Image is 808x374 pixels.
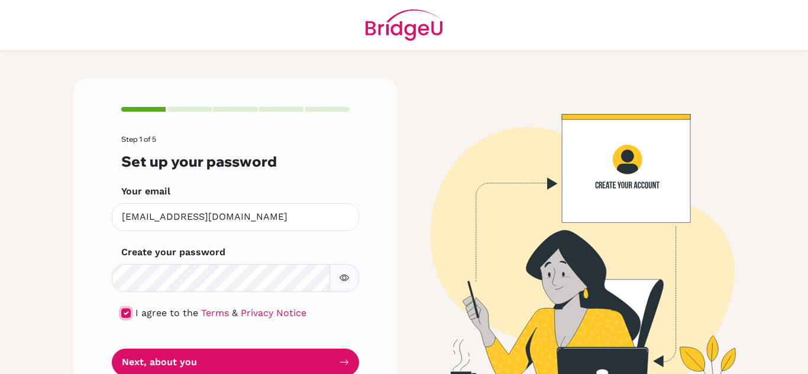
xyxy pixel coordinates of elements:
[201,307,229,318] a: Terms
[135,307,198,318] span: I agree to the
[121,245,225,259] label: Create your password
[121,184,170,199] label: Your email
[241,307,306,318] a: Privacy Notice
[112,203,359,231] input: Insert your email*
[121,135,156,144] span: Step 1 of 5
[232,307,238,318] span: &
[121,153,350,170] h3: Set up your password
